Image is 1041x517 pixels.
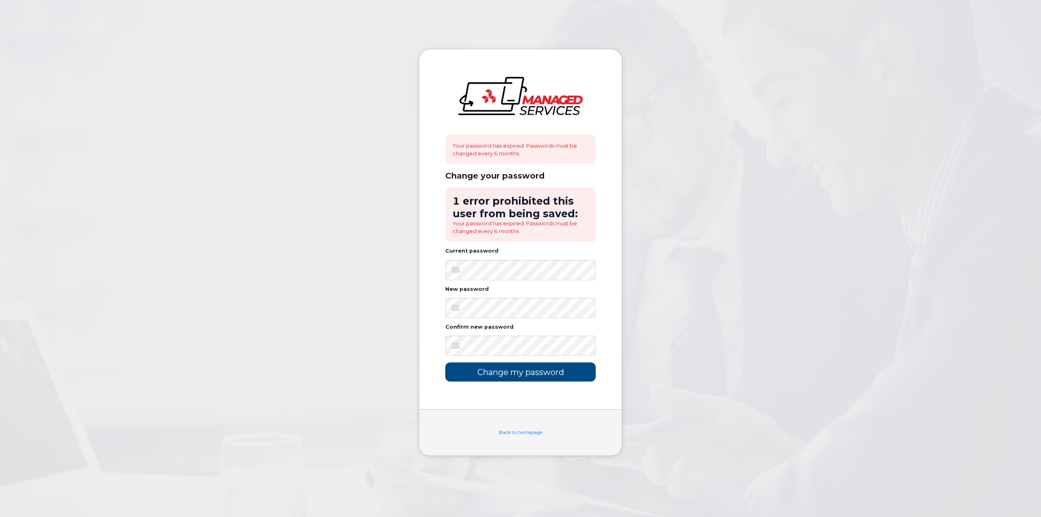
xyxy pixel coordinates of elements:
div: Change your password [445,171,596,181]
label: Current password [445,249,499,254]
h2: 1 error prohibited this user from being saved: [453,195,588,220]
div: Your password has expired. Passwords must be changed every 6 months. [445,135,596,164]
img: logo-large.png [458,77,583,115]
a: Back to homepage [499,430,542,435]
label: New password [445,287,489,292]
li: Your password has expired. Passwords must be changed every 6 months. [453,220,588,235]
label: Confirm new password [445,325,514,330]
input: Change my password [445,362,596,382]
